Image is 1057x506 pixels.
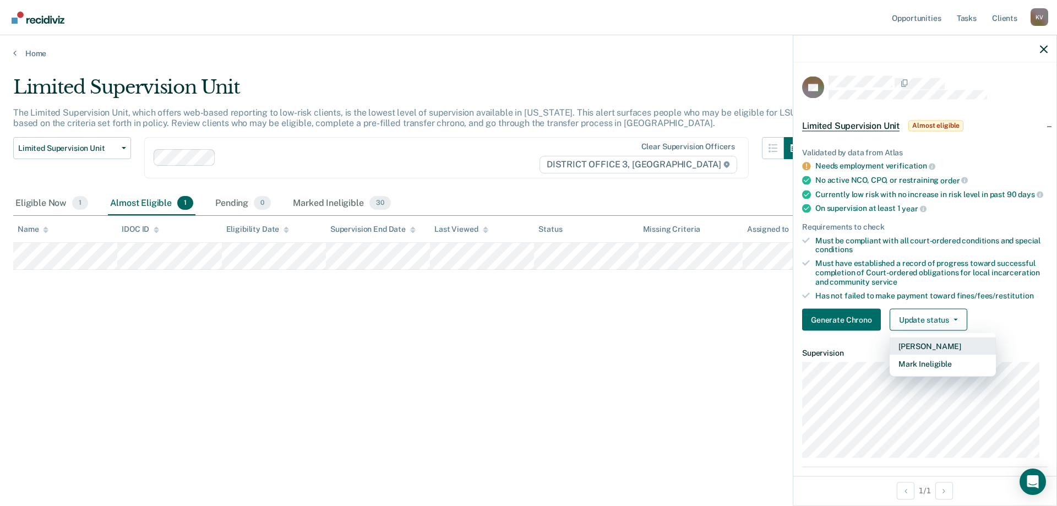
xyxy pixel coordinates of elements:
div: Validated by data from Atlas [802,148,1048,157]
span: 30 [369,196,391,210]
div: Limited Supervision UnitAlmost eligible [793,108,1056,143]
div: Missing Criteria [643,225,701,234]
button: Next Opportunity [935,482,953,499]
div: Must have established a record of progress toward successful completion of Court-ordered obligati... [815,259,1048,286]
div: Pending [213,192,273,216]
div: 1 / 1 [793,476,1056,505]
span: fines/fees/restitution [957,291,1034,300]
button: Generate Chrono [802,309,881,331]
button: [PERSON_NAME] [890,338,996,355]
span: DISTRICT OFFICE 3, [GEOGRAPHIC_DATA] [540,156,737,173]
div: Supervision End Date [330,225,416,234]
div: Needs employment verification [815,161,1048,171]
a: Navigate to form link [802,309,885,331]
div: Last Viewed [434,225,488,234]
div: Currently low risk with no increase in risk level in past 90 [815,189,1048,199]
span: 1 [177,196,193,210]
span: service [871,277,897,286]
span: order [940,176,968,184]
button: Previous Opportunity [897,482,914,499]
div: K V [1031,8,1048,26]
div: Status [538,225,562,234]
span: Limited Supervision Unit [802,120,900,131]
div: Clear supervision officers [641,142,735,151]
span: days [1018,190,1043,199]
span: year [902,204,926,213]
span: 1 [72,196,88,210]
div: Has not failed to make payment toward [815,291,1048,300]
dt: Supervision [802,349,1048,358]
button: Mark Ineligible [890,355,996,373]
div: Marked Ineligible [291,192,393,216]
div: Assigned to [747,225,799,234]
div: IDOC ID [122,225,159,234]
img: Recidiviz [12,12,64,24]
div: Name [18,225,48,234]
div: Limited Supervision Unit [13,76,806,107]
p: The Limited Supervision Unit, which offers web-based reporting to low-risk clients, is the lowest... [13,107,796,128]
div: Open Intercom Messenger [1020,469,1046,495]
div: No active NCO, CPO, or restraining [815,175,1048,185]
div: Eligible Now [13,192,90,216]
div: Almost Eligible [108,192,195,216]
div: On supervision at least 1 [815,204,1048,214]
button: Profile dropdown button [1031,8,1048,26]
button: Update status [890,309,967,331]
span: Almost eligible [908,120,963,131]
span: Limited Supervision Unit [18,144,117,153]
span: 0 [254,196,271,210]
div: Requirements to check [802,222,1048,231]
div: Eligibility Date [226,225,290,234]
div: Must be compliant with all court-ordered conditions and special conditions [815,236,1048,254]
a: Home [13,48,1044,58]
